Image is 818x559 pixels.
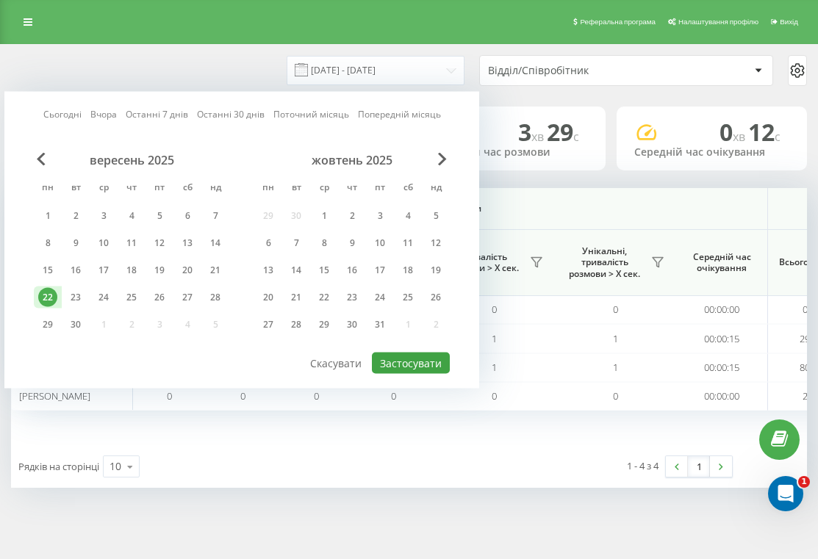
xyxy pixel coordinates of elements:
[547,116,579,148] span: 29
[201,259,229,281] div: нд 21 вер 2025 р.
[167,389,172,403] span: 0
[254,314,282,336] div: пн 27 жовт 2025 р.
[19,389,90,403] span: [PERSON_NAME]
[148,178,171,200] abbr: п’ятниця
[34,286,62,309] div: пн 22 вер 2025 р.
[34,153,229,167] div: вересень 2025
[688,456,710,477] a: 1
[800,332,810,345] span: 29
[310,259,338,281] div: ср 15 жовт 2025 р.
[366,286,394,309] div: пт 24 жовт 2025 р.
[394,259,422,281] div: сб 18 жовт 2025 р.
[780,18,798,26] span: Вихід
[613,361,618,374] span: 1
[43,107,82,121] a: Сьогодні
[146,205,173,227] div: пт 5 вер 2025 р.
[342,261,362,280] div: 16
[282,314,310,336] div: вт 28 жовт 2025 р.
[366,314,394,336] div: пт 31 жовт 2025 р.
[676,295,768,324] td: 00:00:00
[370,261,390,280] div: 17
[62,314,90,336] div: вт 30 вер 2025 р.
[315,288,334,307] div: 22
[178,288,197,307] div: 27
[150,206,169,226] div: 5
[206,261,225,280] div: 21
[90,259,118,281] div: ср 17 вер 2025 р.
[315,206,334,226] div: 1
[397,178,419,200] abbr: субота
[150,288,169,307] div: 26
[34,232,62,254] div: пн 8 вер 2025 р.
[775,129,781,145] span: c
[65,178,87,200] abbr: вівторок
[425,178,447,200] abbr: неділя
[315,315,334,334] div: 29
[358,107,441,121] a: Попередній місяць
[282,286,310,309] div: вт 21 жовт 2025 р.
[37,178,59,200] abbr: понеділок
[314,389,319,403] span: 0
[492,389,497,403] span: 0
[38,206,57,226] div: 1
[613,303,618,316] span: 0
[369,178,391,200] abbr: п’ятниця
[90,232,118,254] div: ср 10 вер 2025 р.
[287,288,306,307] div: 21
[94,288,113,307] div: 24
[775,256,812,268] span: Всього
[676,382,768,411] td: 00:00:00
[259,261,278,280] div: 13
[398,288,417,307] div: 25
[803,303,808,316] span: 0
[370,288,390,307] div: 24
[800,361,810,374] span: 80
[370,315,390,334] div: 31
[492,332,497,345] span: 1
[38,234,57,253] div: 8
[62,205,90,227] div: вт 2 вер 2025 р.
[118,205,146,227] div: чт 4 вер 2025 р.
[310,286,338,309] div: ср 22 жовт 2025 р.
[394,286,422,309] div: сб 25 жовт 2025 р.
[394,232,422,254] div: сб 11 жовт 2025 р.
[342,288,362,307] div: 23
[422,232,450,254] div: нд 12 жовт 2025 р.
[338,314,366,336] div: чт 30 жовт 2025 р.
[315,261,334,280] div: 15
[259,234,278,253] div: 6
[426,234,445,253] div: 12
[748,116,781,148] span: 12
[176,178,198,200] abbr: субота
[342,315,362,334] div: 30
[122,234,141,253] div: 11
[627,458,659,473] div: 1 - 4 з 4
[173,205,201,227] div: сб 6 вер 2025 р.
[204,178,226,200] abbr: неділя
[34,259,62,281] div: пн 15 вер 2025 р.
[273,107,349,121] a: Поточний місяць
[150,234,169,253] div: 12
[37,153,46,166] span: Previous Month
[146,232,173,254] div: пт 12 вер 2025 р.
[90,286,118,309] div: ср 24 вер 2025 р.
[206,234,225,253] div: 14
[38,261,57,280] div: 15
[118,259,146,281] div: чт 18 вер 2025 р.
[90,205,118,227] div: ср 3 вер 2025 р.
[488,65,664,77] div: Відділ/Співробітник
[257,178,279,200] abbr: понеділок
[62,259,90,281] div: вт 16 вер 2025 р.
[370,206,390,226] div: 3
[562,245,647,280] span: Унікальні, тривалість розмови > Х сек.
[531,129,547,145] span: хв
[338,286,366,309] div: чт 23 жовт 2025 р.
[315,234,334,253] div: 8
[733,129,748,145] span: хв
[110,459,121,474] div: 10
[798,476,810,488] span: 1
[366,232,394,254] div: пт 10 жовт 2025 р.
[422,286,450,309] div: нд 26 жовт 2025 р.
[66,288,85,307] div: 23
[178,234,197,253] div: 13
